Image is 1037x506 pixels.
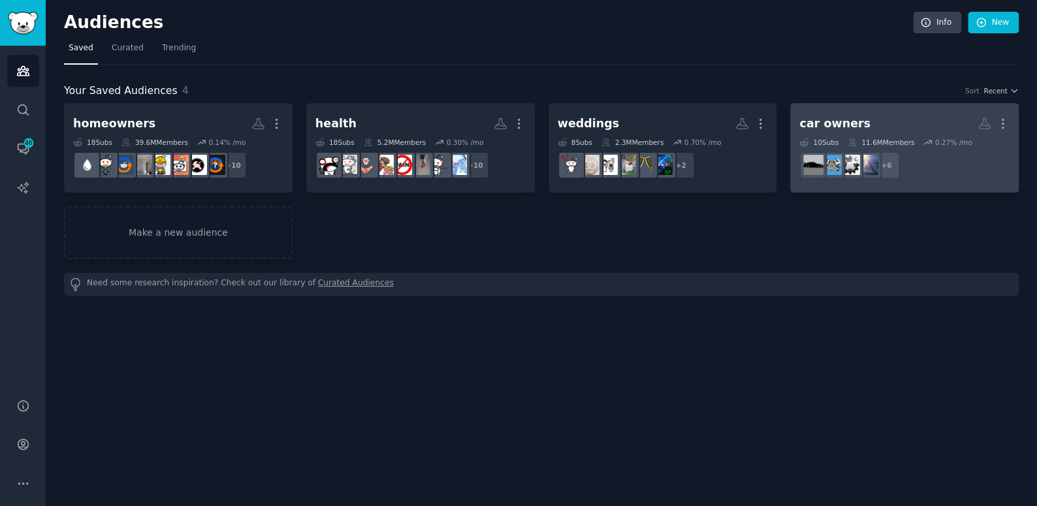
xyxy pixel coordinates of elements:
img: hvacadvice [205,155,225,175]
img: Plumbing [77,155,97,175]
div: 0.27 % /mo [935,138,972,147]
a: Make a new audience [64,206,293,259]
div: + 10 [219,151,247,179]
img: cars [803,155,823,175]
img: wedding [598,155,618,175]
div: 18 Sub s [73,138,112,147]
img: EventProduction [652,155,673,175]
span: Recent [983,86,1007,95]
img: HomeMaintenance [168,155,189,175]
div: + 2 [667,151,695,179]
div: 11.6M Members [848,138,914,147]
div: + 10 [462,151,489,179]
img: homerenovations [150,155,170,175]
span: Trending [162,42,196,54]
img: AskAMechanic [840,155,860,175]
img: migraine [319,155,339,175]
div: + 6 [872,151,900,179]
img: homeimprovementideas [187,155,207,175]
a: health18Subs5.2MMembers0.30% /mo+10TMJThritisPlantarFasciitisPainManagementFamilyMedicinefamilyCh... [306,103,535,193]
a: New [968,12,1019,34]
a: 46 [7,133,39,165]
img: TMJ [447,155,467,175]
div: 5.2M Members [364,138,426,147]
img: Remodel [132,155,152,175]
a: Info [913,12,961,34]
div: 39.6M Members [121,138,188,147]
span: Curated [112,42,144,54]
span: 46 [23,138,35,148]
div: weddings [558,116,620,132]
img: autoglass [858,155,878,175]
a: Trending [157,38,200,65]
span: Saved [69,42,93,54]
div: Sort [965,86,980,95]
img: ChronicPain [337,155,357,175]
div: 0.14 % /mo [208,138,246,147]
h2: Audiences [64,12,913,33]
img: weddingplanning [561,155,581,175]
img: DIY [95,155,116,175]
div: Need some research inspiration? Check out our library of [64,273,1019,296]
img: GummySearch logo [8,12,38,35]
div: 18 Sub s [315,138,355,147]
div: 8 Sub s [558,138,592,147]
img: partyplanning [634,155,654,175]
a: Curated Audiences [318,277,394,291]
a: homeowners18Subs39.6MMembers0.14% /mo+10hvacadvicehomeimprovementideasHomeMaintenancehomerenovati... [64,103,293,193]
a: weddings8Subs2.3MMembers0.70% /mo+2EventProductionpartyplanningWeddingattireapprovalweddingWeddin... [549,103,777,193]
div: health [315,116,357,132]
img: PlantarFasciitis [410,155,430,175]
div: 2.3M Members [601,138,663,147]
img: HVAC [114,155,134,175]
img: Thritis [428,155,449,175]
img: FamilyMedicine [374,155,394,175]
div: 10 Sub s [799,138,838,147]
img: Weddingattireapproval [616,155,636,175]
div: 0.70 % /mo [684,138,722,147]
button: Recent [983,86,1019,95]
a: car owners10Subs11.6MMembers0.27% /mo+6autoglassAskAMechanicCartalkcars [790,103,1019,193]
div: 0.30 % /mo [447,138,484,147]
span: Your Saved Audiences [64,83,178,99]
div: car owners [799,116,870,132]
img: Cartalk [822,155,842,175]
img: Weddingsunder10k [579,155,599,175]
img: PainManagement [392,155,412,175]
a: Curated [107,38,148,65]
span: 4 [182,84,189,97]
img: family [355,155,375,175]
div: homeowners [73,116,155,132]
a: Saved [64,38,98,65]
